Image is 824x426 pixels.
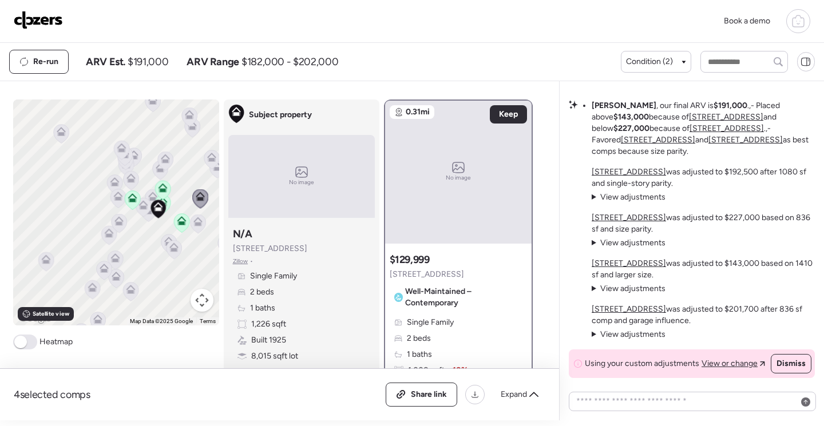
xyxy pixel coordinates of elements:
[249,109,312,121] span: Subject property
[14,388,90,401] span: 4 selected comps
[14,11,63,29] img: Logo
[702,358,765,369] a: View or change
[592,237,665,249] summary: View adjustments
[406,106,430,118] span: 0.31mi
[592,212,815,235] p: was adjusted to $227,000 based on 836 sf and size parity.
[708,135,783,145] a: [STREET_ADDRESS]
[289,178,314,187] span: No image
[233,227,252,241] h3: N/A
[33,56,58,67] span: Re-run
[592,101,656,110] strong: [PERSON_NAME]
[600,192,665,202] span: View adjustments
[250,302,275,314] span: 1 baths
[407,317,454,328] span: Single Family
[585,358,699,369] span: Using your custom adjustments
[233,257,248,266] span: Zillow
[592,304,666,314] a: [STREET_ADDRESS]
[250,257,253,266] span: •
[592,213,666,222] a: [STREET_ADDRESS]
[690,124,764,133] a: [STREET_ADDRESS]
[613,112,649,122] strong: $143,000
[250,270,297,282] span: Single Family
[592,304,815,327] p: was adjusted to $201,700 after 836 sf comp and garage influence.
[33,309,69,318] span: Satellite view
[600,329,665,339] span: View adjustments
[16,310,54,325] a: Open this area in Google Maps (opens a new window)
[200,318,216,324] a: Terms (opens in new tab)
[592,166,815,189] p: was adjusted to $192,500 after 1080 sf and single-story parity.
[241,55,338,69] span: $182,000 - $202,000
[592,258,815,281] p: was adjusted to $143,000 based on 1410 sf and larger size.
[621,135,695,145] a: [STREET_ADDRESS]
[251,367,278,378] span: Garage
[724,16,770,26] span: Book a demo
[592,100,815,157] li: , our final ARV is .,- Placed above because of and below because of .,- Favored and as best comps...
[626,56,673,67] span: Condition (2)
[191,289,213,312] button: Map camera controls
[592,329,665,340] summary: View adjustments
[233,243,307,254] span: [STREET_ADDRESS]
[408,365,445,376] span: 1,008 sqft
[600,238,665,248] span: View adjustments
[449,365,468,376] span: -18%
[689,112,763,122] a: [STREET_ADDRESS]
[405,286,522,309] span: Well-Maintained – Contemporary
[446,173,471,182] span: No image
[592,283,665,294] summary: View adjustments
[499,109,518,120] span: Keep
[187,55,239,69] span: ARV Range
[600,284,665,293] span: View adjustments
[130,318,193,324] span: Map Data ©2025 Google
[390,253,430,266] h3: $129,999
[592,167,666,177] a: [STREET_ADDRESS]
[777,358,806,369] span: Dismiss
[39,336,73,348] span: Heatmap
[86,55,125,69] span: ARV Est.
[702,358,758,369] span: View or change
[251,335,286,346] span: Built 1925
[128,55,168,69] span: $191,000
[250,286,274,298] span: 2 beds
[592,258,666,268] a: [STREET_ADDRESS]
[411,389,447,400] span: Share link
[407,333,431,344] span: 2 beds
[613,124,649,133] strong: $227,000
[714,101,747,110] strong: $191,000
[501,389,527,400] span: Expand
[251,351,298,362] span: 8,015 sqft lot
[407,349,432,360] span: 1 baths
[16,310,54,325] img: Google
[592,192,665,203] summary: View adjustments
[390,269,464,280] span: [STREET_ADDRESS]
[251,318,286,330] span: 1,226 sqft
